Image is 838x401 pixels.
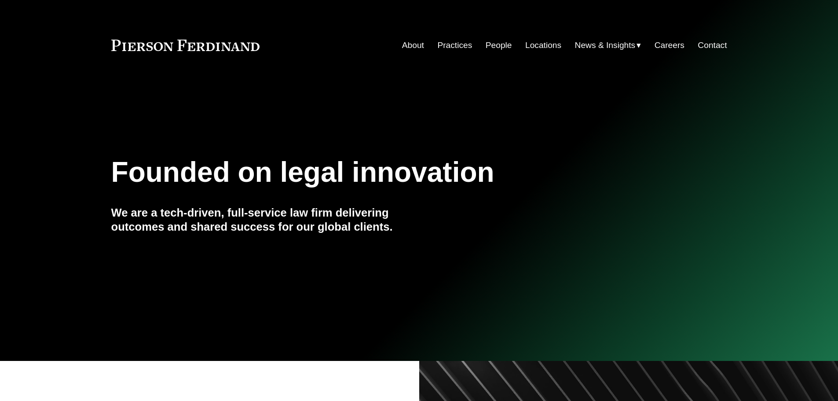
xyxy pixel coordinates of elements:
a: About [402,37,424,54]
a: People [486,37,512,54]
a: Careers [655,37,684,54]
a: Locations [525,37,561,54]
a: Contact [698,37,727,54]
a: folder dropdown [575,37,641,54]
a: Practices [437,37,472,54]
span: News & Insights [575,38,636,53]
h4: We are a tech-driven, full-service law firm delivering outcomes and shared success for our global... [111,206,419,234]
h1: Founded on legal innovation [111,156,625,188]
